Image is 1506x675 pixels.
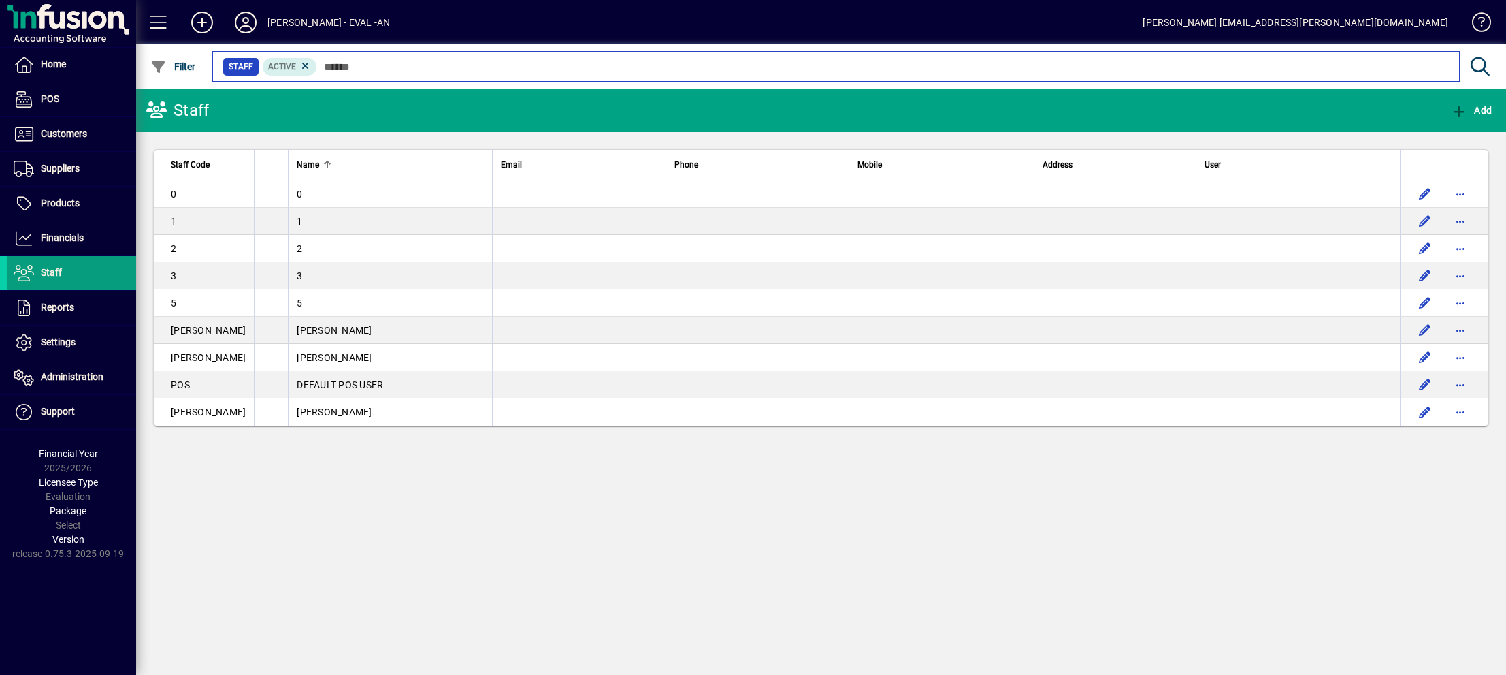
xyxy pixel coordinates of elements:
[41,163,80,174] span: Suppliers
[674,157,840,172] div: Phone
[1450,210,1471,232] button: More options
[297,379,383,390] span: DEFAULT POS USER
[171,325,246,336] span: [PERSON_NAME]
[1450,183,1471,205] button: More options
[297,270,302,281] span: 3
[7,395,136,429] a: Support
[41,336,76,347] span: Settings
[7,221,136,255] a: Financials
[1447,98,1495,123] button: Add
[674,157,698,172] span: Phone
[1414,210,1436,232] button: Edit
[297,189,302,200] span: 0
[1451,105,1492,116] span: Add
[857,157,882,172] span: Mobile
[297,157,319,172] span: Name
[171,157,246,172] div: Staff Code
[171,189,176,200] span: 0
[7,117,136,151] a: Customers
[41,59,66,69] span: Home
[41,302,74,313] span: Reports
[7,152,136,186] a: Suppliers
[41,128,87,139] span: Customers
[171,407,246,418] span: [PERSON_NAME]
[147,54,199,79] button: Filter
[1462,3,1489,47] a: Knowledge Base
[501,157,657,172] div: Email
[7,187,136,221] a: Products
[50,505,86,516] span: Package
[39,477,98,488] span: Licensee Type
[1205,157,1221,172] span: User
[1414,292,1436,314] button: Edit
[41,93,59,104] span: POS
[150,61,196,72] span: Filter
[297,216,302,227] span: 1
[224,10,267,35] button: Profile
[297,243,302,254] span: 2
[501,157,522,172] span: Email
[1414,347,1436,368] button: Edit
[171,379,190,390] span: POS
[268,62,296,72] span: Active
[39,448,98,459] span: Financial Year
[41,371,103,382] span: Administration
[1414,401,1436,423] button: Edit
[41,267,62,278] span: Staff
[146,99,209,121] div: Staff
[297,352,372,363] span: [PERSON_NAME]
[1414,319,1436,341] button: Edit
[1043,157,1073,172] span: Address
[180,10,224,35] button: Add
[1450,319,1471,341] button: More options
[1143,12,1448,33] div: [PERSON_NAME] [EMAIL_ADDRESS][PERSON_NAME][DOMAIN_NAME]
[7,326,136,360] a: Settings
[41,406,75,417] span: Support
[171,157,210,172] span: Staff Code
[171,298,176,309] span: 5
[1450,374,1471,396] button: More options
[1450,292,1471,314] button: More options
[1450,401,1471,423] button: More options
[263,58,317,76] mat-chip: Activation Status: Active
[171,352,246,363] span: [PERSON_NAME]
[1205,157,1392,172] div: User
[171,270,176,281] span: 3
[7,291,136,325] a: Reports
[297,407,372,418] span: [PERSON_NAME]
[1414,374,1436,396] button: Edit
[1450,265,1471,287] button: More options
[7,82,136,116] a: POS
[41,232,84,243] span: Financials
[1414,265,1436,287] button: Edit
[229,60,253,74] span: Staff
[297,157,484,172] div: Name
[297,325,372,336] span: [PERSON_NAME]
[297,298,302,309] span: 5
[1414,238,1436,260] button: Edit
[1450,347,1471,368] button: More options
[171,216,176,227] span: 1
[1450,238,1471,260] button: More options
[857,157,1026,172] div: Mobile
[7,48,136,82] a: Home
[41,198,80,208] span: Products
[1414,183,1436,205] button: Edit
[171,243,176,254] span: 2
[267,12,390,33] div: [PERSON_NAME] - EVAL -AN
[52,534,84,545] span: Version
[7,360,136,394] a: Administration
